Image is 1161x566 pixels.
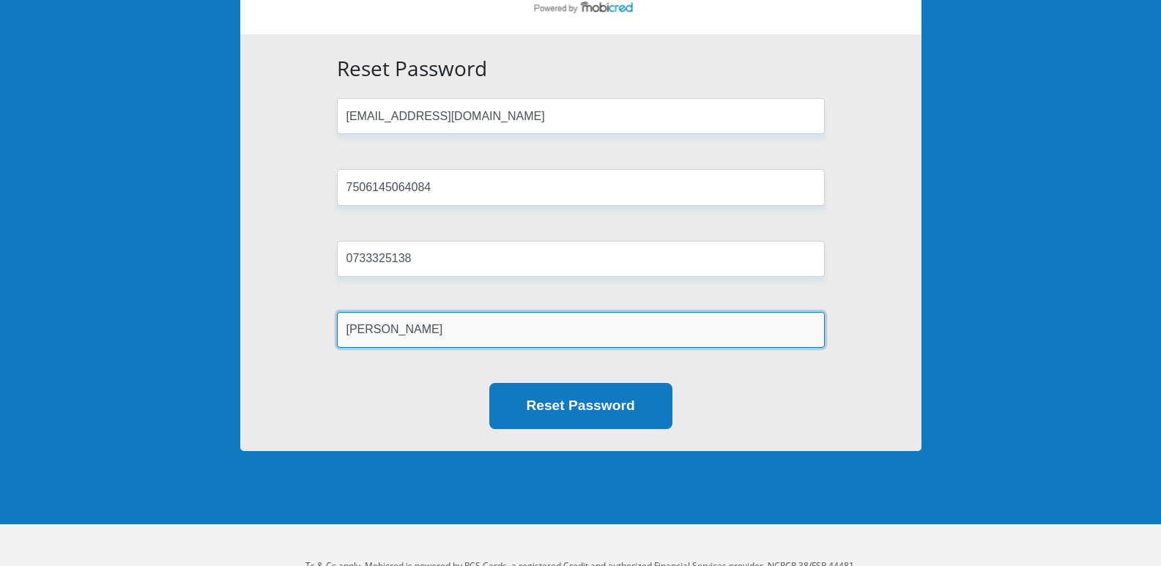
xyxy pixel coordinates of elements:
input: Surname [337,312,825,348]
input: Email [337,98,825,134]
input: ID Number [337,169,825,205]
button: Reset Password [489,383,672,429]
input: Cellphone Number [337,241,825,277]
h3: Reset Password [337,56,825,81]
